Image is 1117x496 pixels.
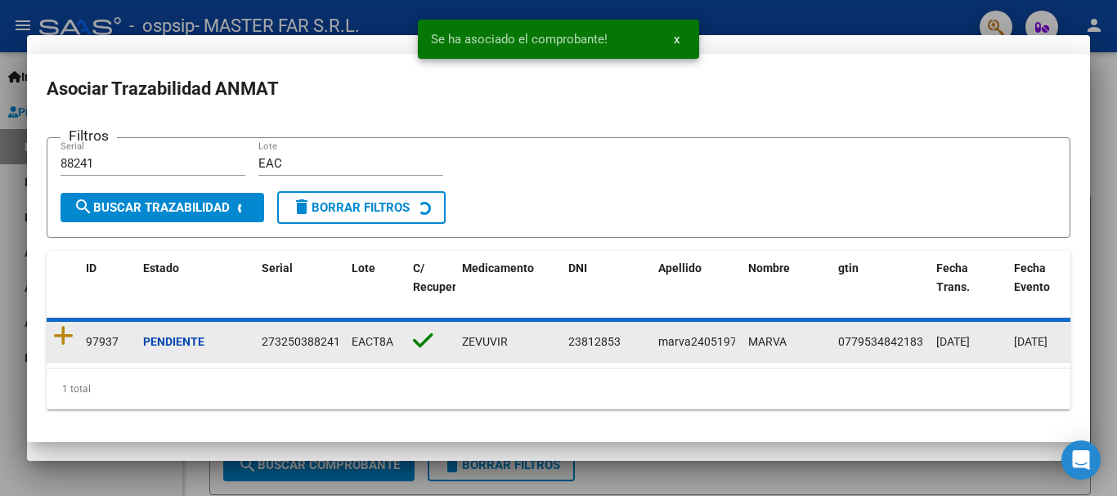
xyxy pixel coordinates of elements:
span: Lote [352,261,375,275]
datatable-header-cell: gtin [832,251,930,323]
span: Fecha Evento [1014,261,1050,293]
div: Open Intercom Messenger [1061,440,1101,480]
span: MARVA [748,335,787,348]
span: x [674,32,680,47]
span: Borrar Filtros [292,200,410,215]
h2: Asociar Trazabilidad ANMAT [47,74,1070,105]
span: gtin [838,261,859,275]
span: Fecha Trans. [936,261,970,293]
datatable-header-cell: Estado [137,251,255,323]
button: Buscar Trazabilidad [61,193,264,222]
span: 273250388241 [262,335,340,348]
datatable-header-cell: Medicamento [455,251,562,323]
strong: Pendiente [143,335,204,348]
span: [DATE] [1014,335,1047,348]
datatable-header-cell: Apellido [652,251,742,323]
span: Nombre [748,261,790,275]
span: marva24051974 [658,335,743,348]
span: [DATE] [936,335,970,348]
span: 07795348421831 [838,335,930,348]
mat-icon: delete [292,197,312,217]
span: Se ha asociado el comprobante! [431,31,608,47]
datatable-header-cell: C/ Recupero [406,251,455,323]
datatable-header-cell: Fecha Trans. [930,251,1007,323]
datatable-header-cell: Serial [255,251,345,323]
button: Borrar Filtros [277,191,446,224]
span: 23812853 [568,335,621,348]
div: 1 total [47,369,1070,409]
span: Apellido [658,261,702,275]
datatable-header-cell: Fecha Evento [1007,251,1085,323]
datatable-header-cell: Nombre [742,251,832,323]
mat-icon: search [74,197,93,217]
h3: Filtros [61,125,117,146]
span: DNI [568,261,587,275]
span: Estado [143,261,179,275]
span: ID [86,261,96,275]
span: Medicamento [462,261,534,275]
datatable-header-cell: ID [79,251,137,323]
span: EACT8A [352,335,393,348]
span: Buscar Trazabilidad [74,200,230,215]
span: C/ Recupero [413,261,463,293]
span: Serial [262,261,293,275]
datatable-header-cell: DNI [562,251,652,323]
span: ZEVUVIR [462,335,508,348]
span: 97937 [86,335,119,348]
datatable-header-cell: Lote [345,251,406,323]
